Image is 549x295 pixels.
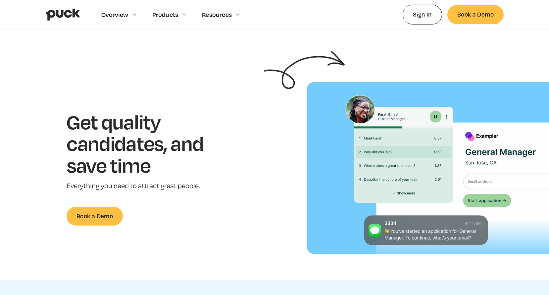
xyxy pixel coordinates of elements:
[67,207,123,226] a: Book a Demo
[67,181,224,191] p: Everything you need to attract great people.
[403,5,442,24] a: Sign In
[101,11,128,18] div: Overview
[447,5,504,24] a: Book a Demo
[152,11,178,18] div: Products
[202,11,232,18] div: Resources
[67,111,224,176] h1: Get quality candidates, and save time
